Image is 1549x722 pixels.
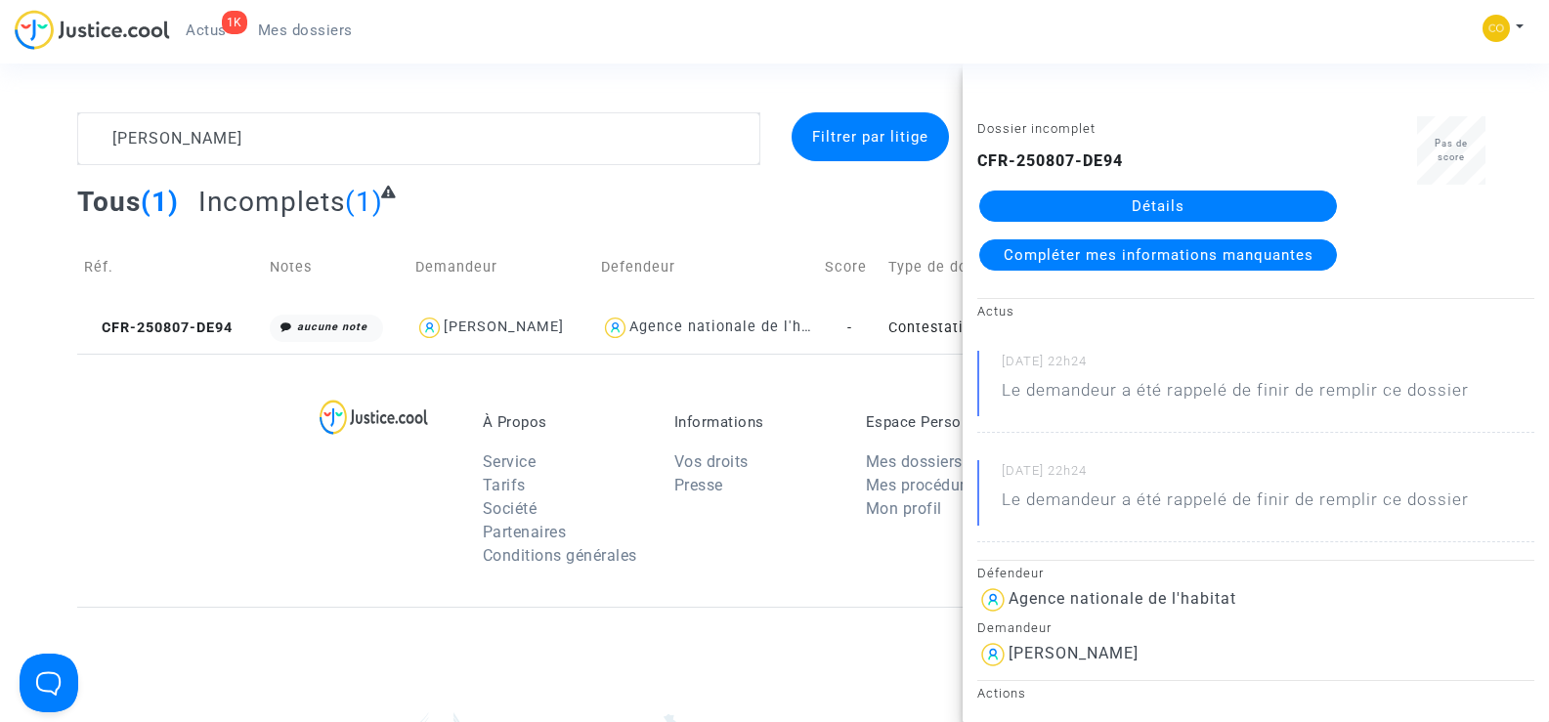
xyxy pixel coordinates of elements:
a: Tarifs [483,476,526,494]
div: [PERSON_NAME] [444,319,564,335]
iframe: Help Scout Beacon - Open [20,654,78,712]
a: Mon profil [866,499,942,518]
a: Presse [674,476,723,494]
b: CFR-250807-DE94 [977,151,1123,170]
span: CFR-250807-DE94 [84,319,233,336]
img: icon-user.svg [601,314,629,342]
img: icon-user.svg [977,584,1009,616]
img: logo-lg.svg [320,400,428,435]
a: Partenaires [483,523,567,541]
span: Incomplets [198,186,345,218]
img: jc-logo.svg [15,10,170,50]
td: Score [818,233,882,302]
a: Détails [979,191,1337,222]
img: icon-user.svg [415,314,444,342]
div: [PERSON_NAME] [1009,644,1139,662]
span: Mes dossiers [258,21,353,39]
span: Actus [186,21,227,39]
small: [DATE] 22h24 [1002,353,1534,378]
p: Informations [674,413,837,431]
a: Vos droits [674,452,749,471]
div: Agence nationale de l'habitat [1009,589,1236,608]
td: Contestation du retrait de [PERSON_NAME] par l'ANAH (mandataire) [882,302,1105,354]
a: Mes dossiers [242,16,368,45]
td: Demandeur [409,233,594,302]
small: Défendeur [977,566,1044,580]
small: Actions [977,686,1026,701]
img: icon-user.svg [977,639,1009,670]
div: 1K [222,11,247,34]
a: Service [483,452,537,471]
p: Le demandeur a été rappelé de finir de remplir ce dossier [1002,488,1469,522]
div: Agence nationale de l'habitat [629,319,844,335]
td: Notes [263,233,409,302]
a: Mes dossiers [866,452,963,471]
span: Compléter mes informations manquantes [1004,246,1313,264]
span: (1) [141,186,179,218]
img: 84a266a8493598cb3cce1313e02c3431 [1483,15,1510,42]
span: - [847,319,852,336]
a: Société [483,499,538,518]
span: (1) [345,186,383,218]
small: Actus [977,304,1014,319]
td: Réf. [77,233,263,302]
td: Type de dossier [882,233,1105,302]
a: Mes procédures [866,476,982,494]
span: Tous [77,186,141,218]
td: Defendeur [594,233,818,302]
p: Espace Personnel [866,413,1028,431]
span: Filtrer par litige [812,128,928,146]
a: Conditions générales [483,546,637,565]
small: Demandeur [977,620,1052,635]
p: À Propos [483,413,645,431]
a: 1KActus [170,16,242,45]
small: [DATE] 22h24 [1002,462,1534,488]
p: Le demandeur a été rappelé de finir de remplir ce dossier [1002,378,1469,412]
small: Dossier incomplet [977,121,1096,136]
span: Pas de score [1435,138,1468,162]
i: aucune note [297,320,367,333]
